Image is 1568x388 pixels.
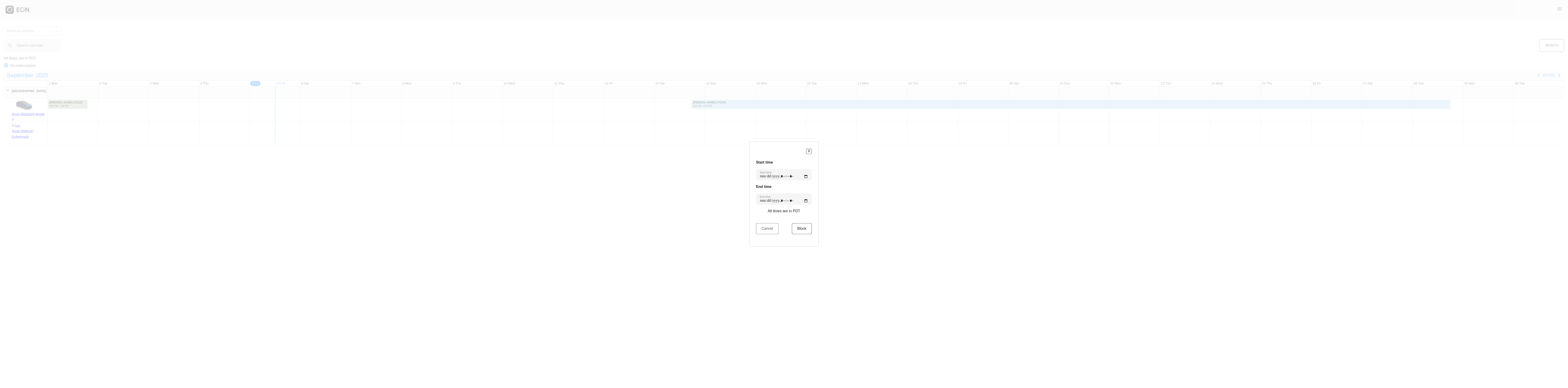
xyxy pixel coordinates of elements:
h3: Start time [756,160,812,165]
label: End time [760,195,771,199]
button: Block [792,223,812,234]
p: All times are in PDT [768,208,800,214]
button: X [806,148,812,154]
h3: End time [756,184,812,190]
button: Cancel [756,223,779,234]
label: Start time [760,171,772,174]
